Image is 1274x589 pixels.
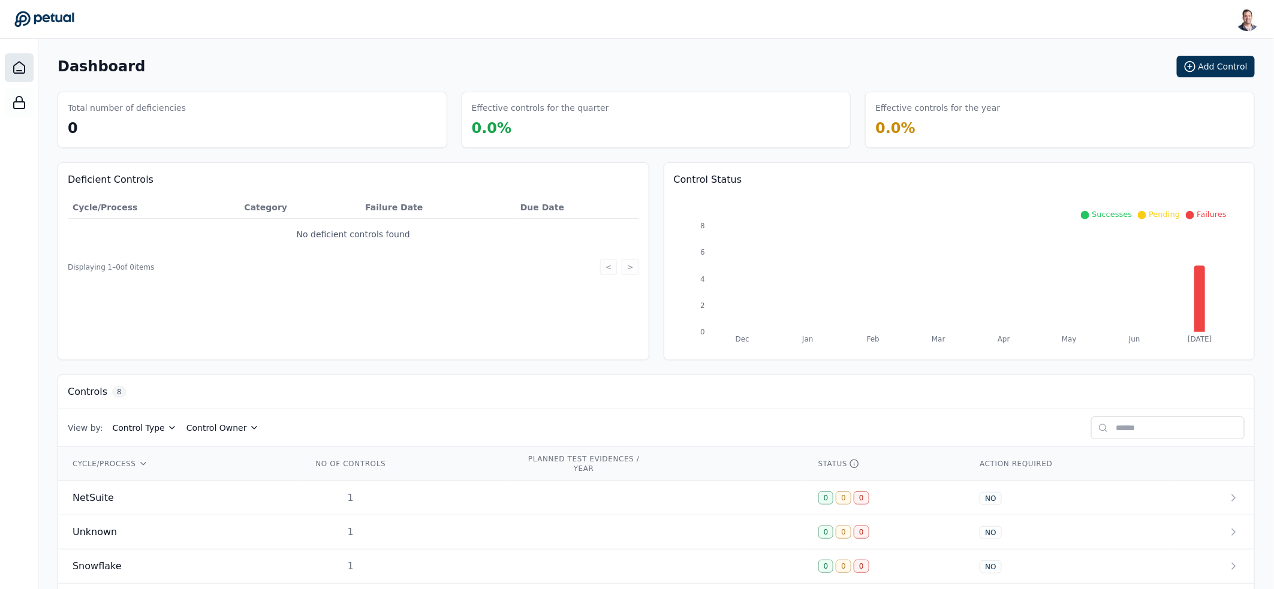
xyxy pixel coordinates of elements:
[239,197,360,219] th: Category
[312,459,389,469] div: NO OF CONTROLS
[700,328,705,336] tspan: 0
[854,491,869,505] div: 0
[5,53,34,82] a: Dashboard
[112,386,127,398] span: 8
[73,525,117,539] span: Unknown
[622,259,638,275] button: >
[68,120,78,137] span: 0
[854,560,869,573] div: 0
[1177,56,1255,77] button: Add Control
[68,219,639,250] td: No deficient controls found
[674,173,1245,187] h3: Control Status
[1062,335,1077,343] tspan: May
[5,88,34,117] a: SOC
[526,454,641,473] div: PLANNED TEST EVIDENCES / YEAR
[73,559,122,573] span: Snowflake
[1197,210,1227,219] span: Failures
[818,560,834,573] div: 0
[472,120,512,137] span: 0.0 %
[73,491,114,505] span: NetSuite
[14,11,74,28] a: Go to Dashboard
[836,525,851,539] div: 0
[836,560,851,573] div: 0
[980,492,1001,505] div: NO
[312,525,389,539] div: 1
[1236,7,1260,31] img: Snir Kodesh
[58,57,145,76] h1: Dashboard
[980,560,1001,573] div: NO
[68,102,186,114] h3: Total number of deficiencies
[932,335,945,343] tspan: Mar
[68,422,103,434] span: View by:
[1092,210,1132,219] span: Successes
[875,120,915,137] span: 0.0 %
[73,459,284,469] div: CYCLE/PROCESS
[360,197,516,219] th: Failure Date
[186,422,259,434] button: Control Owner
[68,385,107,399] h3: Controls
[68,197,239,219] th: Cycle/Process
[854,525,869,539] div: 0
[980,526,1001,539] div: NO
[1128,335,1140,343] tspan: Jun
[312,491,389,505] div: 1
[867,335,880,343] tspan: Feb
[998,335,1010,343] tspan: Apr
[600,259,617,275] button: <
[1149,210,1180,219] span: Pending
[818,491,834,505] div: 0
[818,459,951,469] div: STATUS
[875,102,1000,114] h3: Effective controls for the year
[516,197,639,219] th: Due Date
[700,301,705,310] tspan: 2
[700,222,705,230] tspan: 8
[472,102,609,114] h3: Effective controls for the quarter
[312,559,389,573] div: 1
[836,491,851,505] div: 0
[700,249,705,257] tspan: 6
[68,173,639,187] h3: Deficient Controls
[68,262,154,272] span: Displaying 1– 0 of 0 items
[113,422,177,434] button: Control Type
[965,447,1171,481] th: ACTION REQUIRED
[700,275,705,283] tspan: 4
[735,335,749,343] tspan: Dec
[818,525,834,539] div: 0
[1188,335,1212,343] tspan: [DATE]
[802,335,813,343] tspan: Jan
